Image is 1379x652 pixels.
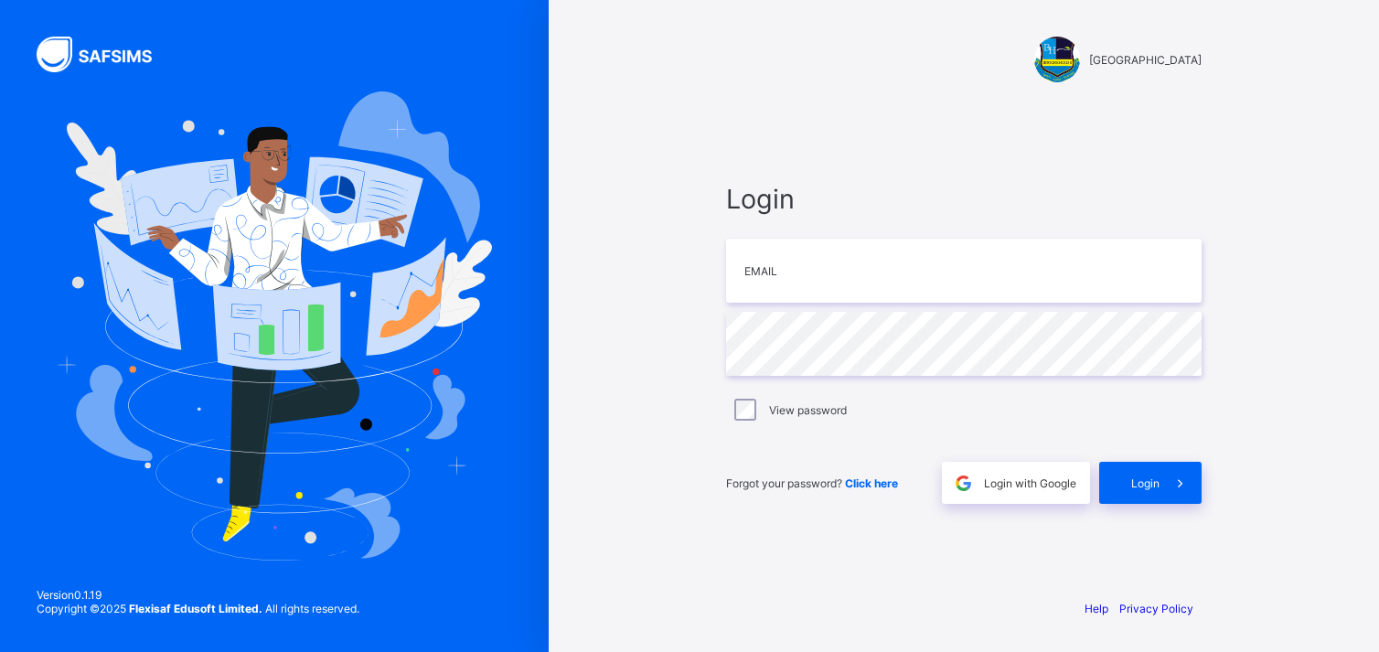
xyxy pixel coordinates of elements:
span: Copyright © 2025 All rights reserved. [37,602,359,615]
label: View password [769,403,847,417]
strong: Flexisaf Edusoft Limited. [129,602,262,615]
img: SAFSIMS Logo [37,37,174,72]
img: google.396cfc9801f0270233282035f929180a.svg [953,473,974,494]
span: Login [1131,476,1160,490]
span: Login with Google [984,476,1076,490]
a: Click here [845,476,898,490]
a: Privacy Policy [1119,602,1193,615]
span: Version 0.1.19 [37,588,359,602]
span: [GEOGRAPHIC_DATA] [1089,53,1202,67]
img: Hero Image [57,91,492,560]
span: Login [726,183,1202,215]
span: Forgot your password? [726,476,898,490]
a: Help [1085,602,1108,615]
